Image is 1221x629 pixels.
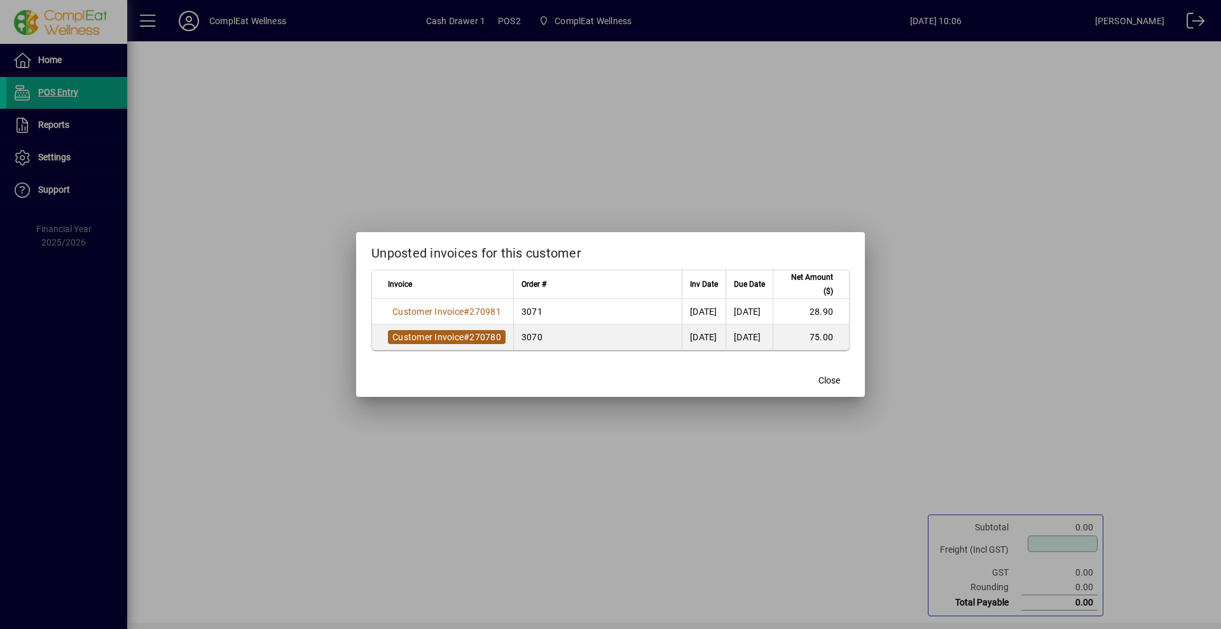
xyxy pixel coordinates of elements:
[356,232,865,269] h2: Unposted invoices for this customer
[726,324,773,350] td: [DATE]
[818,374,840,387] span: Close
[464,332,469,342] span: #
[388,305,506,319] a: Customer Invoice#270981
[469,332,501,342] span: 270780
[690,277,718,291] span: Inv Date
[773,299,849,324] td: 28.90
[521,277,546,291] span: Order #
[469,307,501,317] span: 270981
[809,369,850,392] button: Close
[726,299,773,324] td: [DATE]
[521,307,542,317] span: 3071
[682,299,726,324] td: [DATE]
[464,307,469,317] span: #
[392,332,464,342] span: Customer Invoice
[392,307,464,317] span: Customer Invoice
[521,332,542,342] span: 3070
[734,277,765,291] span: Due Date
[773,324,849,350] td: 75.00
[781,270,833,298] span: Net Amount ($)
[388,277,412,291] span: Invoice
[682,324,726,350] td: [DATE]
[388,330,506,344] a: Customer Invoice#270780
